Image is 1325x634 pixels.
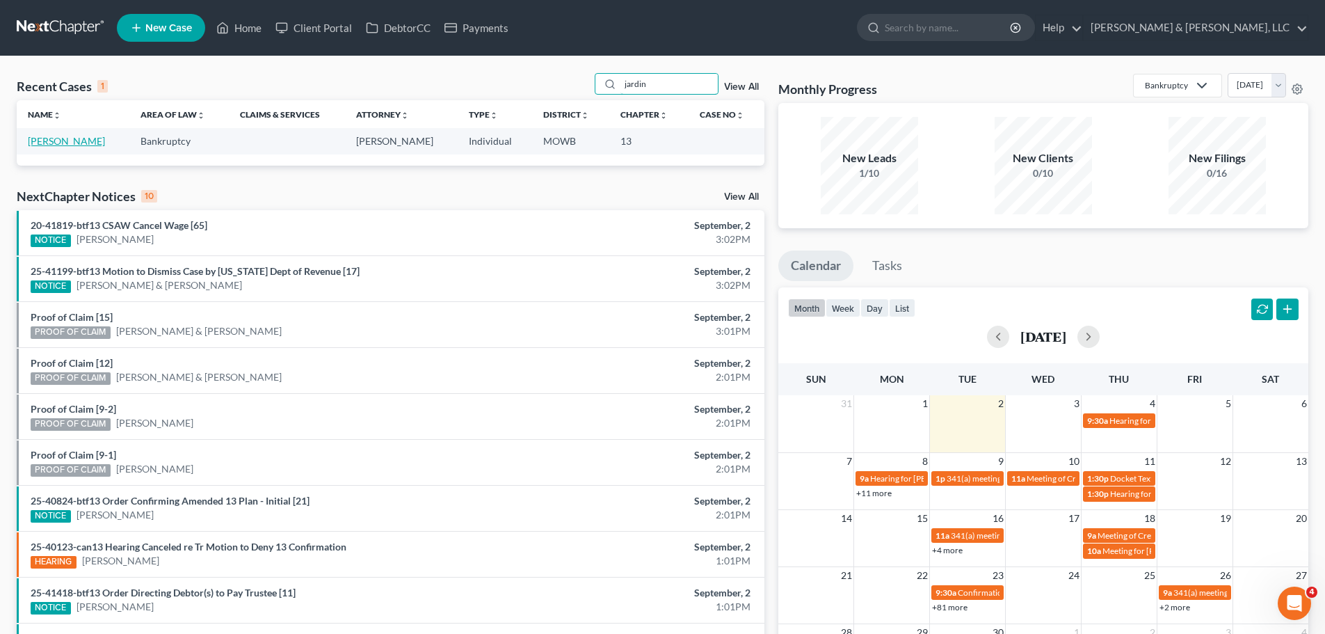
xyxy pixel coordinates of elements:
a: [PERSON_NAME] [82,554,159,568]
span: 20 [1294,510,1308,527]
span: Thu [1109,373,1129,385]
div: PROOF OF CLAIM [31,418,111,431]
span: Mon [880,373,904,385]
i: unfold_more [736,111,744,120]
span: 3 [1073,395,1081,412]
div: 3:01PM [520,324,750,338]
i: unfold_more [53,111,61,120]
span: 1:30p [1087,489,1109,499]
button: month [788,299,826,317]
span: Sat [1262,373,1279,385]
div: Recent Cases [17,78,108,95]
span: 9 [997,453,1005,470]
span: Docket Text: for [PERSON_NAME] [1110,473,1235,484]
a: 25-40824-btf13 Order Confirming Amended 13 Plan - Initial [21] [31,495,310,507]
td: MOWB [532,128,609,154]
span: Meeting of Creditors for [PERSON_NAME] [1098,530,1252,541]
span: 10 [1067,453,1081,470]
div: HEARING [31,556,77,569]
a: Tasks [860,251,915,281]
span: Hearing for [PERSON_NAME] and [PERSON_NAME] [1109,415,1300,426]
div: 1 [97,80,108,93]
span: 22 [915,567,929,584]
i: unfold_more [490,111,498,120]
span: Meeting of Creditors for [PERSON_NAME] & [PERSON_NAME] [1027,473,1255,484]
a: Proof of Claim [12] [31,357,113,369]
span: 11a [1011,473,1025,484]
span: 9:30a [1087,415,1108,426]
a: 20-41819-btf13 CSAW Cancel Wage [65] [31,219,207,231]
span: Meeting for [PERSON_NAME] [1102,546,1212,556]
div: PROOF OF CLAIM [31,372,111,385]
a: [PERSON_NAME] [77,600,154,614]
iframe: Intercom live chat [1278,587,1311,620]
span: 13 [1294,453,1308,470]
span: 12 [1219,453,1232,470]
a: [PERSON_NAME] & [PERSON_NAME], LLC [1084,15,1308,40]
div: 0/16 [1169,166,1266,180]
td: Bankruptcy [129,128,228,154]
div: 2:01PM [520,370,750,384]
a: Calendar [778,251,853,281]
span: 7 [845,453,853,470]
span: Hearing for [PERSON_NAME] [1110,489,1219,499]
div: 3:02PM [520,232,750,246]
span: 9:30a [935,587,956,598]
button: week [826,299,860,317]
button: day [860,299,889,317]
a: 25-40123-can13 Hearing Canceled re Tr Motion to Deny 13 Confirmation [31,541,346,553]
span: 17 [1067,510,1081,527]
span: 2 [997,395,1005,412]
a: [PERSON_NAME] & [PERSON_NAME] [77,278,242,292]
a: Proof of Claim [9-1] [31,449,116,461]
div: September, 2 [520,586,750,600]
div: September, 2 [520,356,750,370]
span: 9a [1163,587,1172,598]
span: 24 [1067,567,1081,584]
a: Nameunfold_more [28,109,61,120]
a: Payments [437,15,515,40]
a: +2 more [1159,602,1190,612]
i: unfold_more [581,111,589,120]
span: 1 [921,395,929,412]
span: 31 [840,395,853,412]
a: [PERSON_NAME] & [PERSON_NAME] [116,324,282,338]
div: New Leads [821,150,918,166]
a: Case Nounfold_more [700,109,744,120]
div: New Clients [995,150,1092,166]
span: 25 [1143,567,1157,584]
div: September, 2 [520,402,750,416]
i: unfold_more [401,111,409,120]
h2: [DATE] [1020,329,1066,344]
span: 16 [991,510,1005,527]
div: September, 2 [520,494,750,508]
div: 10 [141,190,157,203]
div: 1:01PM [520,554,750,568]
a: [PERSON_NAME] [77,508,154,522]
td: 13 [609,128,689,154]
i: unfold_more [659,111,668,120]
input: Search by name... [885,15,1012,40]
span: 341(a) meeting for [PERSON_NAME] [1173,587,1308,598]
div: September, 2 [520,310,750,324]
div: 0/10 [995,166,1092,180]
span: 26 [1219,567,1232,584]
span: 23 [991,567,1005,584]
div: September, 2 [520,219,750,232]
input: Search by name... [620,74,718,94]
span: 6 [1300,395,1308,412]
a: Home [209,15,268,40]
div: September, 2 [520,264,750,278]
span: 9a [860,473,869,484]
td: [PERSON_NAME] [345,128,458,154]
span: 19 [1219,510,1232,527]
div: NOTICE [31,235,71,247]
span: 1p [935,473,945,484]
div: September, 2 [520,540,750,554]
a: [PERSON_NAME] [77,232,154,246]
i: unfold_more [197,111,205,120]
div: NextChapter Notices [17,188,157,205]
span: 15 [915,510,929,527]
a: Help [1036,15,1082,40]
div: 2:01PM [520,462,750,476]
